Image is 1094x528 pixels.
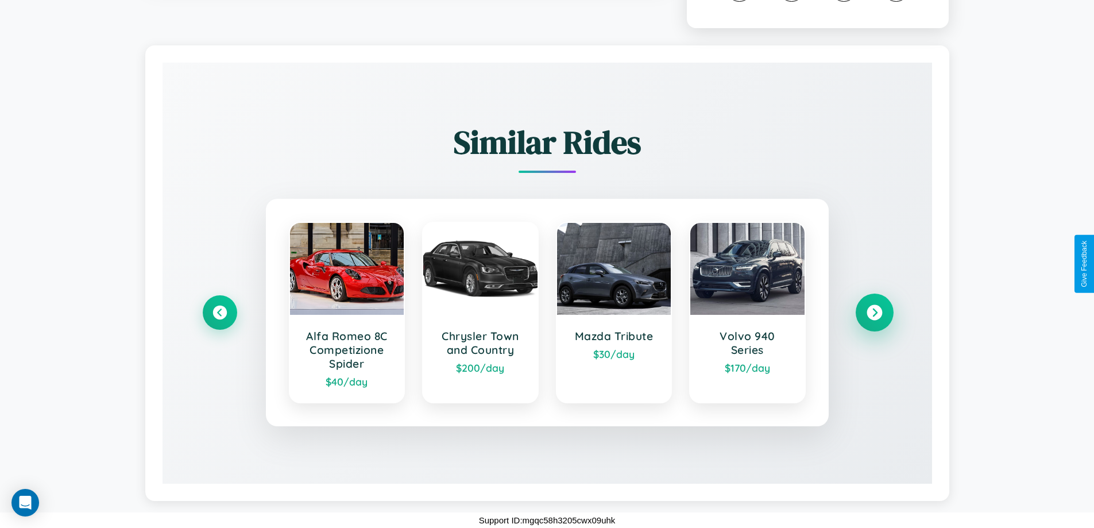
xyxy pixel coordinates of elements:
[301,375,393,388] div: $ 40 /day
[556,222,672,403] a: Mazda Tribute$30/day
[569,329,660,343] h3: Mazda Tribute
[1080,241,1088,287] div: Give Feedback
[289,222,405,403] a: Alfa Romeo 8C Competizione Spider$40/day
[11,489,39,517] div: Open Intercom Messenger
[689,222,806,403] a: Volvo 940 Series$170/day
[435,329,526,357] h3: Chrysler Town and Country
[422,222,539,403] a: Chrysler Town and Country$200/day
[435,361,526,374] div: $ 200 /day
[203,120,892,164] h2: Similar Rides
[569,348,660,360] div: $ 30 /day
[702,329,793,357] h3: Volvo 940 Series
[301,329,393,371] h3: Alfa Romeo 8C Competizione Spider
[702,361,793,374] div: $ 170 /day
[479,512,616,528] p: Support ID: mgqc58h3205cwx09uhk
